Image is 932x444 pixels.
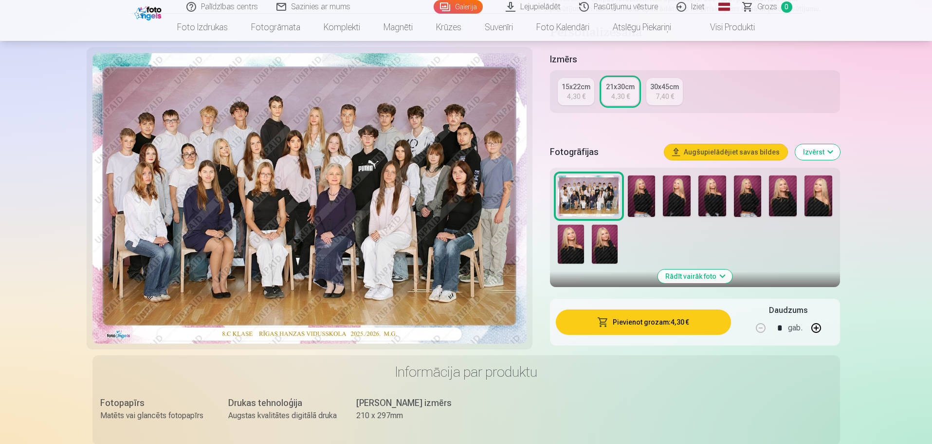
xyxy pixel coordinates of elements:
div: 4,30 € [567,92,585,101]
div: Matēts vai glancēts fotopapīrs [100,410,209,422]
a: Fotogrāmata [239,14,312,41]
h3: Informācija par produktu [100,363,832,381]
a: Komplekti [312,14,372,41]
a: 30x45cm7,40 € [646,78,683,105]
div: 15x22cm [562,82,590,92]
span: Grozs [757,1,777,13]
div: 7,40 € [656,92,674,101]
button: Pievienot grozam:4,30 € [556,309,731,335]
div: Augstas kvalitātes digitālā druka [228,410,337,422]
a: 15x22cm4,30 € [558,78,594,105]
span: 0 [781,1,792,13]
h5: Daudzums [769,305,807,316]
a: Foto izdrukas [165,14,239,41]
button: Rādīt vairāk foto [658,270,732,283]
div: Fotopapīrs [100,396,209,410]
a: Suvenīri [473,14,525,41]
div: 4,30 € [611,92,630,101]
a: Visi produkti [683,14,767,41]
a: Atslēgu piekariņi [601,14,683,41]
div: 21x30cm [606,82,635,92]
a: Foto kalendāri [525,14,601,41]
div: 30x45cm [650,82,679,92]
div: Drukas tehnoloģija [228,396,337,410]
div: 210 x 297mm [356,410,465,422]
div: gab. [788,316,803,340]
a: Krūzes [424,14,473,41]
button: Augšupielādējiet savas bildes [664,144,787,160]
img: /fa1 [134,4,164,20]
a: Magnēti [372,14,424,41]
button: Izvērst [795,144,840,160]
h5: Fotogrāfijas [550,145,656,159]
h5: Izmērs [550,53,840,66]
a: 21x30cm4,30 € [602,78,639,105]
div: [PERSON_NAME] izmērs [356,396,465,410]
